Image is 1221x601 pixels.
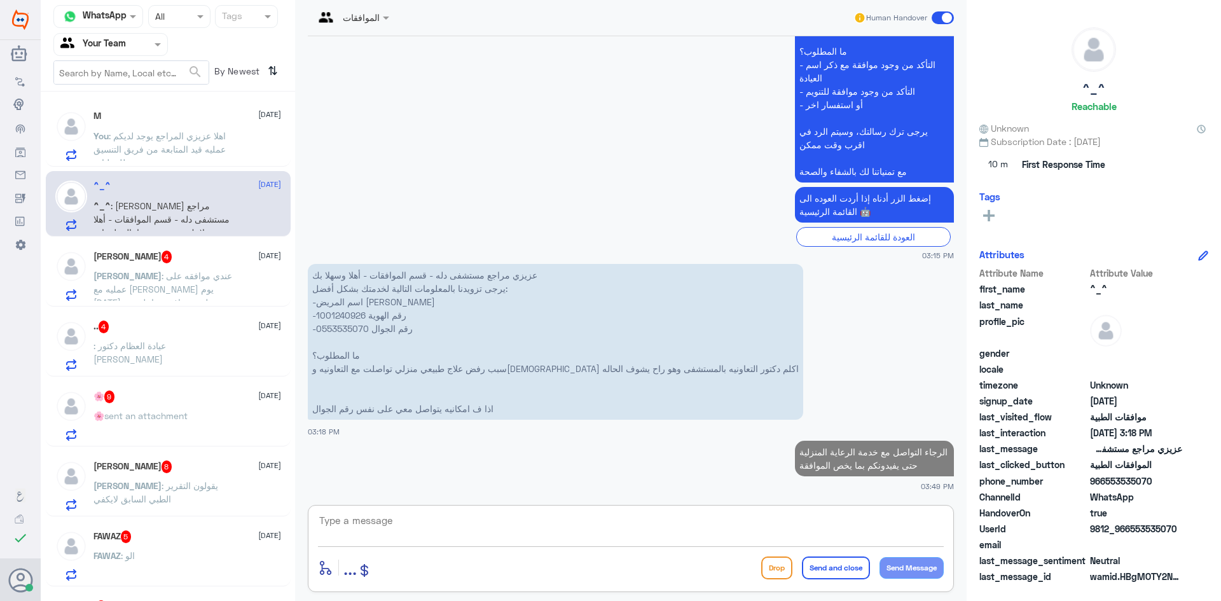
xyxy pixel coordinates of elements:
img: defaultAdmin.png [1072,28,1115,71]
h5: M [93,111,101,121]
img: defaultAdmin.png [55,251,87,282]
span: null [1090,363,1182,376]
span: First Response Time [1022,158,1105,171]
span: : اهلا عزيزي المراجع يوجد لديكم عمليه قيد المتابعة من فريق التنسيق للعمليات [93,130,226,168]
button: Send Message [880,557,944,579]
span: You [93,130,109,141]
p: 11/10/2025, 3:18 PM [308,264,803,420]
span: 8 [162,460,172,473]
button: Avatar [8,568,32,592]
span: [DATE] [258,460,281,471]
span: 4 [99,321,109,333]
img: yourTeam.svg [60,35,79,54]
img: defaultAdmin.png [55,111,87,142]
img: defaultAdmin.png [55,460,87,492]
span: : عندي موافقه على عمليه مع [PERSON_NAME] يوم [DATE] وصلتني موافقه شامله من التأمين هل تحاليل ما ق... [93,270,237,335]
span: Subscription Date : [DATE] [979,135,1208,148]
span: last_message_sentiment [979,554,1087,567]
div: Tags [220,9,242,25]
span: : الو [121,550,135,561]
span: null [1090,538,1182,551]
h5: Omar Omar [93,460,172,473]
span: 03:15 PM [922,250,954,261]
span: عزيزي مراجع مستشفى دله - قسم الموافقات - أهلا وسهلا بك يرجى تزويدنا بالمعلومات التالية لخدمتك بشك... [1090,442,1182,455]
span: search [188,64,203,79]
span: ChannelId [979,490,1087,504]
span: 9 [104,390,115,403]
span: 03:18 PM [308,427,340,436]
span: email [979,538,1087,551]
span: last_message_id [979,570,1087,583]
h5: 🌸 [93,390,115,403]
span: 0 [1090,554,1182,567]
span: [PERSON_NAME] [93,270,162,281]
span: Attribute Name [979,266,1087,280]
span: last_interaction [979,426,1087,439]
span: signup_date [979,394,1087,408]
span: 🌸 [93,410,104,421]
img: whatsapp.png [60,7,79,26]
span: profile_pic [979,315,1087,344]
span: 5 [121,530,132,543]
span: 2025-10-11T12:18:19.72Z [1090,426,1182,439]
span: 966553535070 [1090,474,1182,488]
span: الموافقات الطبية [1090,458,1182,471]
span: By Newest [209,60,263,86]
span: locale [979,363,1087,376]
span: 9812_966553535070 [1090,522,1182,535]
span: Unknown [979,121,1029,135]
span: Human Handover [866,12,927,24]
h6: Reachable [1072,100,1117,112]
span: [DATE] [258,390,281,401]
span: 10 m [979,153,1018,176]
span: [DATE] [258,320,281,331]
span: UserId [979,522,1087,535]
button: ... [343,553,357,582]
span: 4 [162,251,172,263]
span: : [PERSON_NAME] مراجع مستشفى دله - قسم الموافقات - أهلا وسهلا بك يرجى تزويدنا بالمعلومات التالية ... [93,200,230,358]
span: ^_^ [1090,282,1182,296]
h5: Haneen [93,251,172,263]
span: [DATE] [258,179,281,190]
img: defaultAdmin.png [55,181,87,212]
i: ⇅ [268,60,278,81]
button: Send and close [802,556,870,579]
span: [DATE] [258,109,281,120]
input: Search by Name, Local etc… [54,61,209,84]
span: true [1090,506,1182,520]
span: null [1090,347,1182,360]
span: last_clicked_button [979,458,1087,471]
img: defaultAdmin.png [55,321,87,352]
span: موافقات الطبية [1090,410,1182,424]
button: Drop [761,556,792,579]
span: Unknown [1090,378,1182,392]
img: defaultAdmin.png [55,530,87,562]
span: 03:49 PM [921,481,954,492]
p: 11/10/2025, 3:49 PM [795,441,954,476]
span: HandoverOn [979,506,1087,520]
span: last_message [979,442,1087,455]
h5: .. [93,321,109,333]
img: defaultAdmin.png [1090,315,1122,347]
span: last_visited_flow [979,410,1087,424]
span: sent an attachment [104,410,188,421]
span: [PERSON_NAME] [93,480,162,491]
span: 2025-10-11T12:15:44.923Z [1090,394,1182,408]
span: Attribute Value [1090,266,1182,280]
img: defaultAdmin.png [55,390,87,422]
span: wamid.HBgMOTY2NTUzNTM1MDcwFQIAEhgUM0FCQ0ZGMENFNDk2MUY1NTJEMjEA [1090,570,1182,583]
span: 2 [1090,490,1182,504]
p: 11/10/2025, 3:15 PM [795,187,954,223]
button: search [188,62,203,83]
span: ^_^ [93,200,111,211]
span: first_name [979,282,1087,296]
span: phone_number [979,474,1087,488]
span: FAWAZ [93,550,121,561]
h5: ^_^ [93,181,111,191]
span: gender [979,347,1087,360]
span: timezone [979,378,1087,392]
i: check [13,530,28,546]
span: ... [343,556,357,579]
span: [DATE] [258,530,281,541]
h6: Tags [979,191,1000,202]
